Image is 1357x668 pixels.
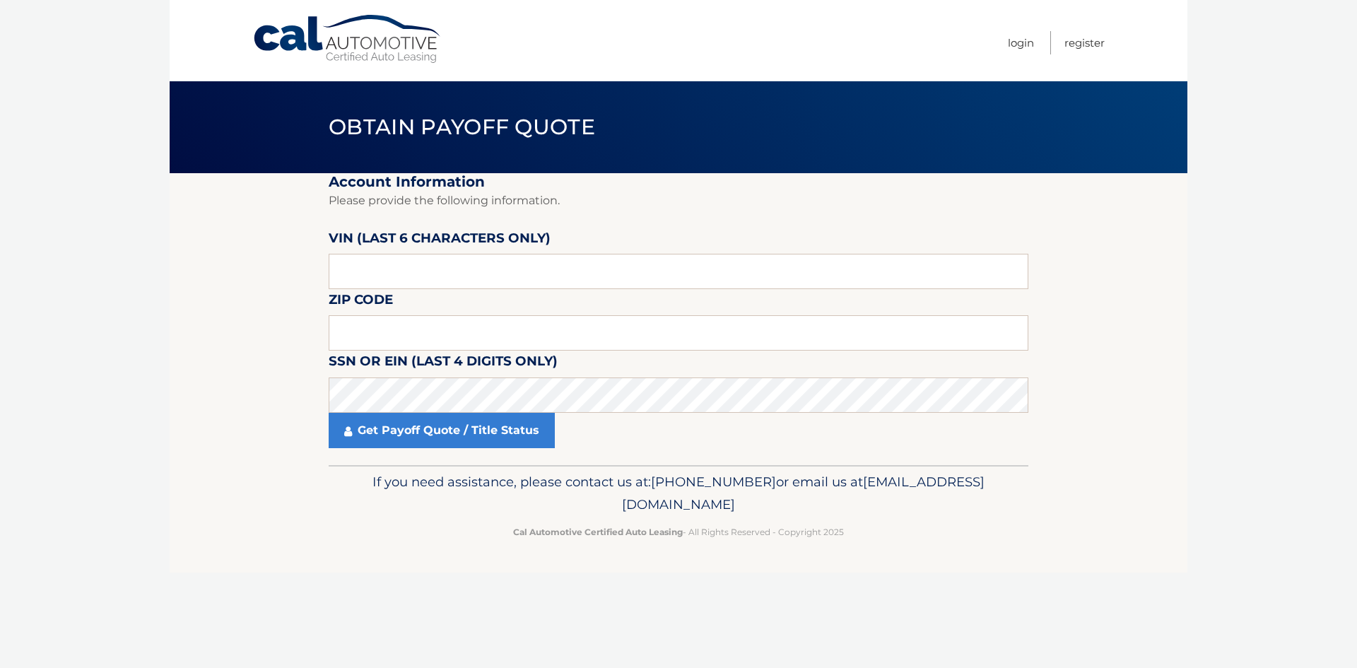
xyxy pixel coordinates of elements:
p: Please provide the following information. [329,191,1028,211]
a: Cal Automotive [252,14,443,64]
label: SSN or EIN (last 4 digits only) [329,351,558,377]
a: Login [1008,31,1034,54]
p: If you need assistance, please contact us at: or email us at [338,471,1019,516]
span: Obtain Payoff Quote [329,114,595,140]
strong: Cal Automotive Certified Auto Leasing [513,527,683,537]
a: Register [1064,31,1105,54]
span: [PHONE_NUMBER] [651,474,776,490]
label: Zip Code [329,289,393,315]
h2: Account Information [329,173,1028,191]
a: Get Payoff Quote / Title Status [329,413,555,448]
p: - All Rights Reserved - Copyright 2025 [338,525,1019,539]
label: VIN (last 6 characters only) [329,228,551,254]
